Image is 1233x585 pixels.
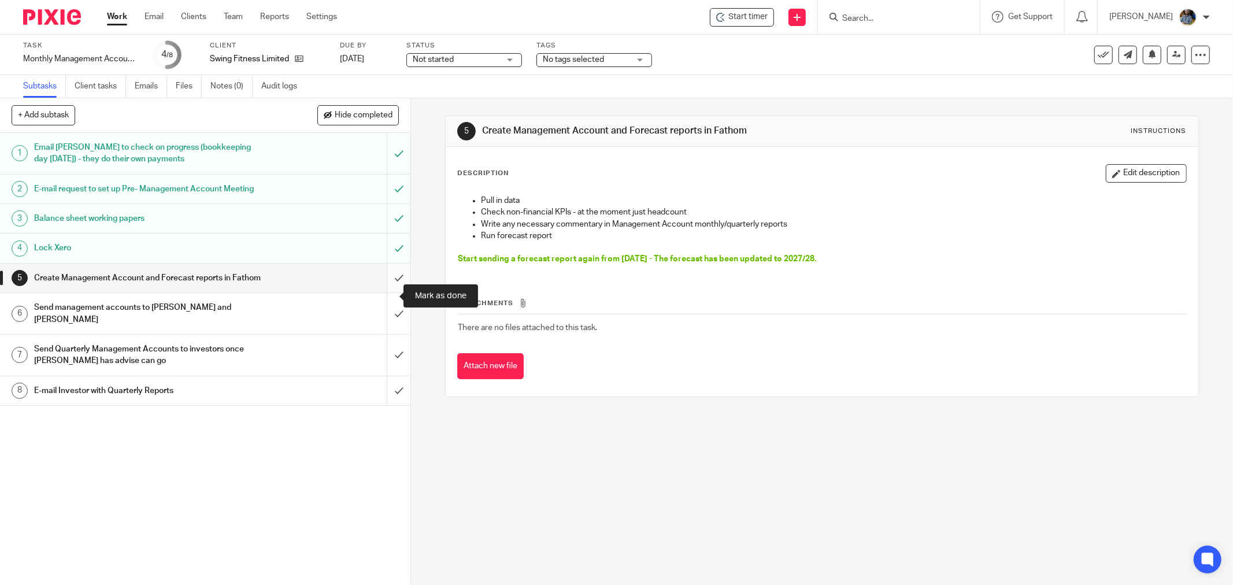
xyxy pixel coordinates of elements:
[406,41,522,50] label: Status
[34,340,262,370] h1: Send Quarterly Management Accounts to investors once [PERSON_NAME] has advise can go
[536,41,652,50] label: Tags
[34,299,262,328] h1: Send management accounts to [PERSON_NAME] and [PERSON_NAME]
[458,255,816,263] span: Start sending a forecast report again from [DATE] - The forecast has been updated to 2027/28.
[12,210,28,227] div: 3
[1131,127,1187,136] div: Instructions
[482,125,847,137] h1: Create Management Account and Forecast reports in Fathom
[210,75,253,98] a: Notes (0)
[23,41,139,50] label: Task
[12,240,28,257] div: 4
[457,353,524,379] button: Attach new file
[458,324,597,332] span: There are no files attached to this task.
[12,181,28,197] div: 2
[335,111,393,120] span: Hide completed
[176,75,202,98] a: Files
[181,11,206,23] a: Clients
[210,41,325,50] label: Client
[75,75,126,98] a: Client tasks
[458,300,513,306] span: Attachments
[161,48,173,61] div: 4
[107,11,127,23] a: Work
[260,11,289,23] a: Reports
[166,52,173,58] small: /8
[12,270,28,286] div: 5
[23,9,81,25] img: Pixie
[12,105,75,125] button: + Add subtask
[728,11,768,23] span: Start timer
[34,382,262,399] h1: E-mail Investor with Quarterly Reports
[340,41,392,50] label: Due by
[340,55,364,63] span: [DATE]
[1179,8,1197,27] img: Jaskaran%20Singh.jpeg
[135,75,167,98] a: Emails
[306,11,337,23] a: Settings
[34,269,262,287] h1: Create Management Account and Forecast reports in Fathom
[1106,164,1187,183] button: Edit description
[543,55,604,64] span: No tags selected
[317,105,399,125] button: Hide completed
[224,11,243,23] a: Team
[12,347,28,363] div: 7
[710,8,774,27] div: Swing Fitness Limited - Monthly Management Accounts - Swing Fitness
[34,239,262,257] h1: Lock Xero
[210,53,289,65] p: Swing Fitness Limited
[145,11,164,23] a: Email
[457,169,509,178] p: Description
[481,195,1186,206] p: Pull in data
[481,206,1186,218] p: Check non-financial KPIs - at the moment just headcount
[34,139,262,168] h1: Email [PERSON_NAME] to check on progress (bookkeeping day [DATE]) - they do their own payments
[12,306,28,322] div: 6
[457,122,476,140] div: 5
[841,14,945,24] input: Search
[481,219,1186,230] p: Write any necessary commentary in Management Account monthly/quarterly reports
[23,75,66,98] a: Subtasks
[261,75,306,98] a: Audit logs
[12,145,28,161] div: 1
[12,383,28,399] div: 8
[34,180,262,198] h1: E-mail request to set up Pre- Management Account Meeting
[1008,13,1053,21] span: Get Support
[413,55,454,64] span: Not started
[481,230,1186,242] p: Run forecast report
[23,53,139,65] div: Monthly Management Accounts - Swing Fitness
[34,210,262,227] h1: Balance sheet working papers
[1109,11,1173,23] p: [PERSON_NAME]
